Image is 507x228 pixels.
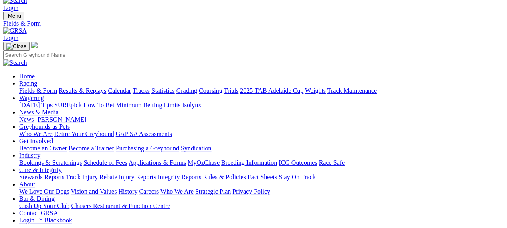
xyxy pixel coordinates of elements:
input: Search [3,51,74,59]
a: Integrity Reports [158,174,201,180]
a: Rules & Policies [203,174,246,180]
a: News [19,116,34,123]
a: Race Safe [319,159,344,166]
a: Weights [305,87,326,94]
button: Toggle navigation [3,12,24,20]
a: SUREpick [54,102,81,108]
a: Cash Up Your Club [19,202,69,209]
a: Statistics [151,87,175,94]
a: MyOzChase [188,159,220,166]
a: Careers [139,188,159,195]
a: Grading [176,87,197,94]
a: Minimum Betting Limits [116,102,180,108]
a: 2025 TAB Adelaide Cup [240,87,303,94]
img: Close [6,43,26,50]
button: Toggle navigation [3,42,30,51]
a: Contact GRSA [19,210,58,216]
a: How To Bet [83,102,115,108]
a: Become a Trainer [69,145,114,152]
div: News & Media [19,116,504,123]
a: Isolynx [182,102,201,108]
a: We Love Our Dogs [19,188,69,195]
div: Greyhounds as Pets [19,130,504,138]
a: Results & Replays [59,87,106,94]
div: Industry [19,159,504,166]
a: Retire Your Greyhound [54,130,114,137]
a: [PERSON_NAME] [35,116,86,123]
a: Stay On Track [279,174,315,180]
a: ICG Outcomes [279,159,317,166]
a: Strategic Plan [195,188,231,195]
div: Bar & Dining [19,202,504,210]
a: Trials [224,87,238,94]
a: Breeding Information [221,159,277,166]
a: Injury Reports [119,174,156,180]
a: GAP SA Assessments [116,130,172,137]
a: Bar & Dining [19,195,55,202]
a: Syndication [181,145,211,152]
a: Track Injury Rebate [66,174,117,180]
a: Privacy Policy [232,188,270,195]
a: Greyhounds as Pets [19,123,70,130]
a: Coursing [199,87,222,94]
span: Menu [8,13,21,19]
a: Home [19,73,35,80]
a: Who We Are [19,130,53,137]
div: Racing [19,87,504,94]
a: Applications & Forms [129,159,186,166]
a: Become an Owner [19,145,67,152]
img: Search [3,59,27,66]
a: News & Media [19,109,59,116]
a: History [118,188,137,195]
div: About [19,188,504,195]
a: Schedule of Fees [83,159,127,166]
a: Login To Blackbook [19,217,72,224]
a: Purchasing a Greyhound [116,145,179,152]
img: GRSA [3,27,27,34]
a: Industry [19,152,40,159]
img: logo-grsa-white.png [31,42,38,48]
a: Chasers Restaurant & Function Centre [71,202,170,209]
a: Wagering [19,94,44,101]
div: Get Involved [19,145,504,152]
a: Get Involved [19,138,53,144]
a: [DATE] Tips [19,102,53,108]
div: Wagering [19,102,504,109]
a: Tracks [133,87,150,94]
a: Who We Are [160,188,194,195]
a: About [19,181,35,188]
a: Login [3,34,18,41]
a: Stewards Reports [19,174,64,180]
a: Calendar [108,87,131,94]
a: Care & Integrity [19,166,62,173]
a: Vision and Values [71,188,117,195]
a: Fact Sheets [248,174,277,180]
a: Racing [19,80,37,87]
a: Bookings & Scratchings [19,159,82,166]
a: Login [3,4,18,11]
div: Care & Integrity [19,174,504,181]
a: Track Maintenance [327,87,377,94]
a: Fields & Form [3,20,504,27]
a: Fields & Form [19,87,57,94]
